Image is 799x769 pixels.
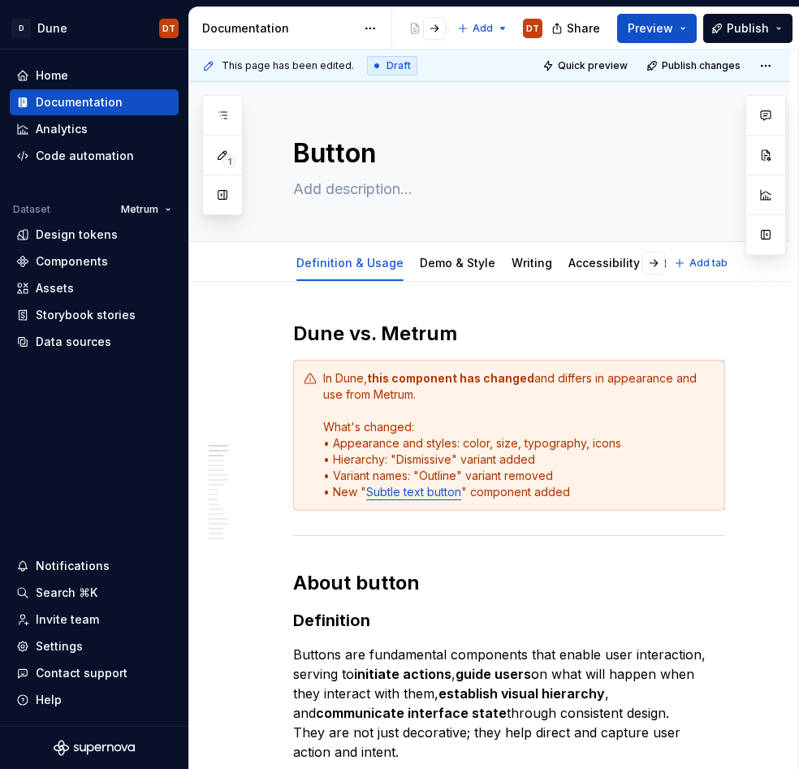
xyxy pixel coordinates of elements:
[36,253,108,270] div: Components
[10,63,179,89] a: Home
[13,203,50,216] div: Dataset
[3,11,185,45] button: DDuneDT
[10,302,179,328] a: Storybook stories
[10,633,179,659] a: Settings
[650,245,768,279] div: Status & feedback
[222,59,354,72] span: This page has been edited.
[36,334,111,350] div: Data sources
[669,252,735,274] button: Add tab
[36,121,88,137] div: Analytics
[323,370,715,500] div: In Dune, and differs in appearance and use from Metrum. What's changed: • Appearance and styles: ...
[727,20,769,37] span: Publish
[293,645,725,762] p: Buttons are fundamental components that enable user interaction, serving to , on what will happen...
[121,203,158,216] span: Metrum
[36,558,110,574] div: Notifications
[293,321,725,347] h2: Dune vs. Metrum
[10,607,179,633] a: Invite team
[10,660,179,686] button: Contact support
[36,227,118,243] div: Design tokens
[36,67,68,84] div: Home
[452,17,513,40] button: Add
[36,665,127,681] div: Contact support
[293,609,725,632] h3: Definition
[10,580,179,606] button: Search ⌘K
[512,256,552,270] a: Writing
[10,275,179,301] a: Assets
[689,257,728,270] span: Add tab
[36,280,74,296] div: Assets
[402,12,449,45] div: Page tree
[162,22,175,35] div: DT
[10,553,179,579] button: Notifications
[36,692,62,708] div: Help
[473,22,493,35] span: Add
[438,685,605,702] strong: establish visual hierarchy
[456,666,531,682] strong: guide users
[10,248,179,274] a: Components
[290,245,410,279] div: Definition & Usage
[296,256,404,270] a: Definition & Usage
[222,155,235,168] span: 1
[662,59,741,72] span: Publish changes
[617,14,697,43] button: Preview
[36,307,136,323] div: Storybook stories
[36,148,134,164] div: Code automation
[36,585,97,601] div: Search ⌘K
[36,94,123,110] div: Documentation
[290,134,722,173] textarea: Button
[10,89,179,115] a: Documentation
[568,256,640,270] a: Accessibility
[413,245,502,279] div: Demo & Style
[420,256,495,270] a: Demo & Style
[562,245,646,279] div: Accessibility
[316,705,507,721] strong: communicate interface state
[54,740,135,756] svg: Supernova Logo
[703,14,793,43] button: Publish
[36,611,99,628] div: Invite team
[558,59,628,72] span: Quick preview
[567,20,600,37] span: Share
[10,143,179,169] a: Code automation
[10,329,179,355] a: Data sources
[628,20,673,37] span: Preview
[543,14,611,43] button: Share
[202,20,356,37] div: Documentation
[641,54,748,77] button: Publish changes
[387,59,411,72] span: Draft
[526,22,539,35] div: DT
[114,198,179,221] button: Metrum
[11,19,31,38] div: D
[505,245,559,279] div: Writing
[354,666,451,682] strong: initiate actions
[293,570,725,596] h2: About button
[367,371,534,385] strong: this component has changed
[36,638,83,655] div: Settings
[538,54,635,77] button: Quick preview
[10,222,179,248] a: Design tokens
[366,485,461,499] a: Subtle text button
[10,687,179,713] button: Help
[37,20,67,37] div: Dune
[10,116,179,142] a: Analytics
